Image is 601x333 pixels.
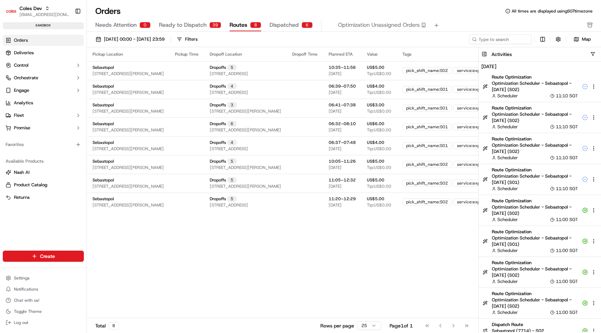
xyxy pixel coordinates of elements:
span: Returns [14,194,30,201]
span: Route Optimization [492,198,578,204]
span: Tip: US$0.00 [367,184,391,189]
span: Control [14,62,29,68]
span: Log out [14,320,28,325]
span: Dropoffs [210,140,226,145]
span: [STREET_ADDRESS] [210,146,248,152]
input: Type to search [469,34,532,44]
span: Route Optimization [492,136,578,142]
button: Engage [3,85,84,96]
a: Deliveries [3,47,84,58]
span: Route Optimization [492,229,578,235]
span: Map [582,36,591,42]
span: [STREET_ADDRESS][PERSON_NAME] [93,127,164,133]
button: Scheduler [492,217,518,223]
span: Optimization Scheduler - Sebastopol - [DATE] (S02) [492,204,578,217]
span: [STREET_ADDRESS] [210,202,248,208]
div: service:express [453,105,492,112]
div: 8 [109,322,119,330]
span: US$6.00 [367,121,384,127]
span: Settings [14,275,30,281]
span: All times are displayed using SGT timezone [512,8,593,14]
div: Planned ETA [329,51,356,57]
span: [STREET_ADDRESS][PERSON_NAME] [93,146,164,152]
span: Sebastopol [93,140,114,145]
div: service:express [453,161,492,168]
div: Dropoff Location [210,51,281,57]
span: 11:05 – 12:32 [329,177,356,183]
div: 39 [209,22,221,28]
span: Sebastopol [93,121,114,127]
span: Create [40,253,55,260]
button: Scheduler [492,155,518,161]
div: pick_shift_name:S02 [402,198,452,205]
span: Orders [14,37,28,43]
button: Scheduler [492,186,518,192]
span: Toggle Theme [14,309,42,314]
span: Dropoffs [210,83,226,89]
button: Scheduler [492,309,518,316]
button: Scheduler [492,93,518,99]
span: Fleet [14,112,24,119]
button: Scheduler [492,278,518,285]
span: Route Optimization [492,105,578,111]
span: [STREET_ADDRESS][PERSON_NAME] [93,165,164,170]
span: Tip: US$0.00 [367,165,391,170]
button: Control [3,60,84,71]
div: 4 [227,140,237,145]
span: Sebastopol [93,159,114,164]
span: Sebastopol [93,102,114,108]
span: Scheduler [497,93,518,99]
a: Nash AI [6,169,81,176]
div: Dropoff Time [292,51,318,57]
div: 5 [227,196,237,202]
span: [DATE] [329,108,342,114]
span: Product Catalog [14,182,47,188]
h3: Activities [491,51,512,58]
button: Orchestrate [3,72,84,83]
div: 5 [227,159,237,164]
div: pick_shift_name:S01 [402,142,452,149]
span: Scheduler [497,124,518,130]
div: 0 [139,22,151,28]
button: Map [569,35,595,43]
span: [STREET_ADDRESS][PERSON_NAME] [93,108,164,114]
span: 11:00 SGT [556,217,578,223]
div: Available Products [3,156,84,167]
div: pick_shift_name:S02 [402,180,452,187]
span: [STREET_ADDRESS][PERSON_NAME] [210,127,281,133]
div: 5 [227,65,237,70]
span: 06:39 – 07:50 [329,83,356,89]
span: 11:10 SGT [556,124,578,130]
span: Optimization Scheduler - Sebastopol - [DATE] (S02) [492,80,578,93]
div: service:express [453,67,492,74]
span: [EMAIL_ADDRESS][DOMAIN_NAME] [19,12,69,17]
span: [STREET_ADDRESS][PERSON_NAME] [210,108,281,114]
div: Filters [185,36,198,42]
span: Dropoffs [210,159,226,164]
div: Pickup Time [175,51,199,57]
div: pick_shift_name:S02 [402,161,452,168]
span: 11:00 SGT [556,247,578,254]
span: [STREET_ADDRESS] [210,71,248,76]
span: 11:10 SGT [556,93,578,99]
span: US$5.00 [367,65,384,70]
div: 6 [227,121,237,127]
span: Route Optimization [492,291,578,297]
span: Nash AI [14,169,30,176]
div: 5 [227,177,237,183]
span: Route Optimization [492,74,578,80]
div: service:express [453,180,492,187]
span: Scheduler [497,309,518,316]
span: Tip: US$0.00 [367,108,391,114]
span: Sebastopol [93,65,114,70]
span: 11:00 SGT [556,309,578,316]
span: [STREET_ADDRESS][PERSON_NAME] [93,202,164,208]
span: 10:35 – 11:56 [329,65,356,70]
a: Returns [6,194,81,201]
div: service:express [453,123,492,130]
button: Scheduler [492,247,518,254]
span: Tip: US$0.00 [367,71,391,76]
span: Sebastopol [93,196,114,202]
div: pick_shift_name:S02 [402,67,452,74]
span: Needs Attention [95,21,137,29]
